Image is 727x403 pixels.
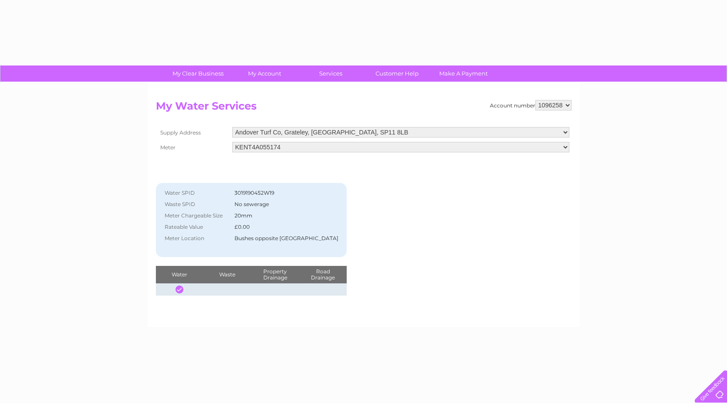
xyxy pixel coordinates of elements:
th: Meter Location [160,233,232,244]
div: Account number [490,100,572,110]
th: Supply Address [156,125,230,140]
h2: My Water Services [156,100,572,117]
a: My Clear Business [162,65,234,82]
td: 3019190452W19 [232,187,341,199]
th: Waste SPID [160,199,232,210]
a: My Account [228,65,300,82]
td: No sewerage [232,199,341,210]
th: Property Drainage [251,266,299,283]
th: Road Drainage [299,266,347,283]
th: Meter [156,140,230,155]
th: Water SPID [160,187,232,199]
a: Services [295,65,367,82]
th: Waste [203,266,251,283]
td: Bushes opposite [GEOGRAPHIC_DATA] [232,233,341,244]
th: Rateable Value [160,221,232,233]
th: Water [156,266,203,283]
th: Meter Chargeable Size [160,210,232,221]
a: Make A Payment [427,65,500,82]
td: 20mm [232,210,341,221]
a: Customer Help [361,65,433,82]
td: £0.00 [232,221,341,233]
